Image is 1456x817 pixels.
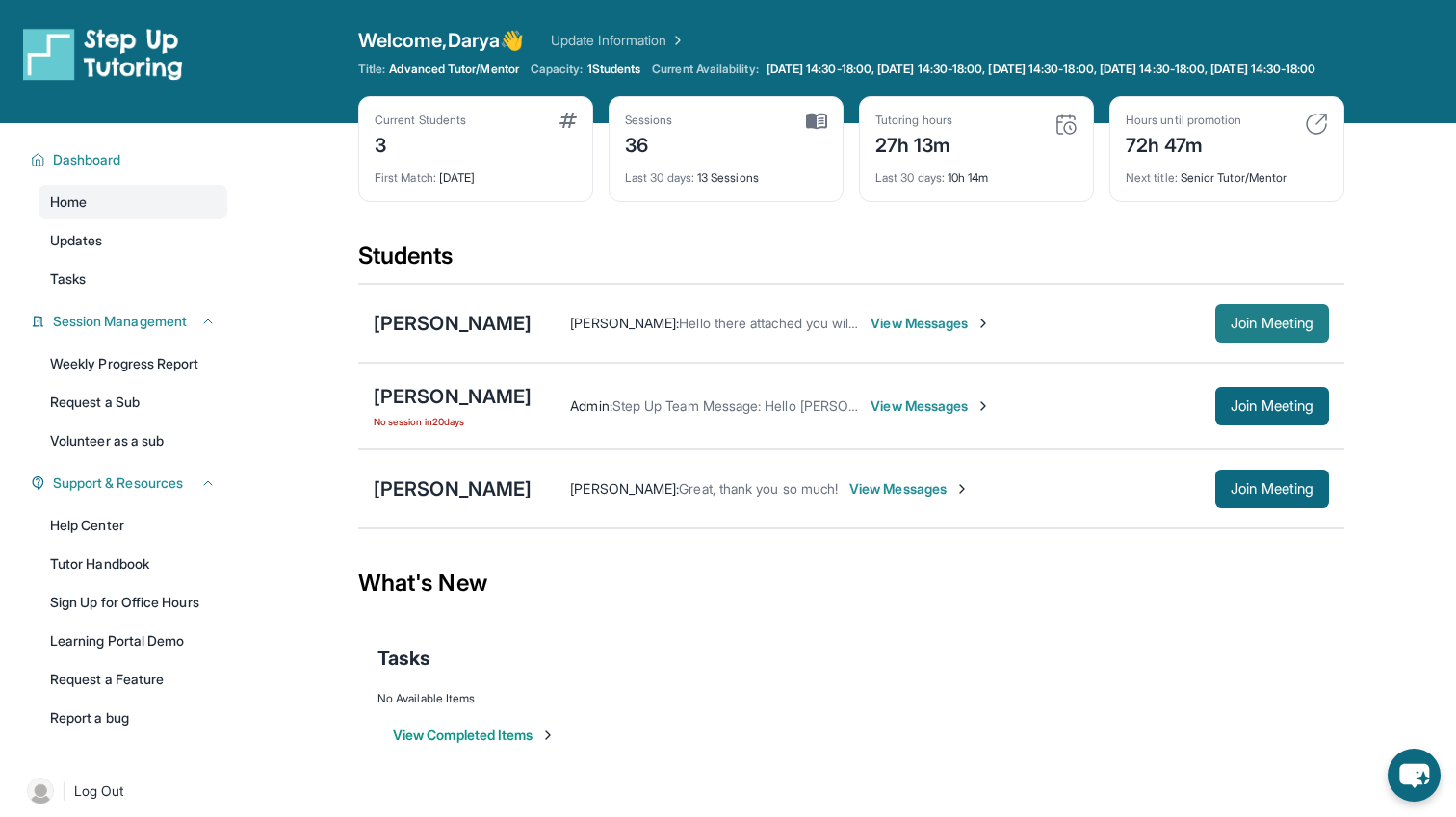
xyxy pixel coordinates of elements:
[39,624,227,658] a: Learning Portal Demo
[531,62,584,77] span: Capacity:
[1126,128,1241,159] div: 72h 47m
[875,113,952,128] div: Tutoring hours
[570,480,679,497] span: [PERSON_NAME] :
[50,231,103,250] span: Updates
[377,691,1325,706] div: No Available Items
[389,62,518,77] span: Advanced Tutor/Mentor
[652,62,758,77] span: Current Availability:
[358,241,1344,283] div: Students
[45,473,216,493] button: Support & Resources
[625,159,827,186] div: 13 Sessions
[374,310,532,337] div: [PERSON_NAME]
[62,779,66,803] span: |
[39,508,227,543] a: Help Center
[1126,113,1241,128] div: Hours until promotion
[375,113,466,128] div: Current Students
[53,150,121,169] span: Dashboard
[875,159,1078,186] div: 10h 14m
[39,547,227,581] a: Tutor Handbook
[375,159,577,186] div: [DATE]
[39,701,227,735] a: Report a bug
[570,315,679,331] span: [PERSON_NAME] :
[53,312,187,331] span: Session Management
[39,385,227,420] a: Request a Sub
[625,113,673,128] div: Sessions
[23,27,183,81] img: logo
[806,113,827,130] img: card
[625,128,673,159] div: 36
[1215,304,1329,343] button: Join Meeting
[1126,159,1328,186] div: Senior Tutor/Mentor
[551,31,686,50] a: Update Information
[1231,318,1313,329] span: Join Meeting
[39,262,227,296] a: Tasks
[39,662,227,697] a: Request a Feature
[954,481,970,497] img: Chevron-Right
[374,383,532,410] div: [PERSON_NAME]
[358,541,1344,626] div: What's New
[374,475,532,502] div: [PERSON_NAME]
[679,315,1080,331] span: Hello there attached you will find the homework pages for [DATE].
[377,645,430,672] span: Tasks
[1054,113,1078,136] img: card
[875,128,952,159] div: 27h 13m
[39,346,227,381] a: Weekly Progress Report
[975,316,991,331] img: Chevron-Right
[625,170,694,185] span: Last 30 days :
[1231,400,1313,412] span: Join Meeting
[358,62,385,77] span: Title:
[875,170,945,185] span: Last 30 days :
[767,62,1316,77] span: [DATE] 14:30-18:00, [DATE] 14:30-18:00, [DATE] 14:30-18:00, [DATE] 14:30-18:00, [DATE] 14:30-18:00
[45,150,216,169] button: Dashboard
[374,414,532,429] span: No session in 20 days
[587,62,641,77] span: 1 Students
[39,185,227,219] a: Home
[27,778,54,804] img: user-img
[74,781,124,801] span: Log Out
[559,113,577,128] img: card
[50,269,86,289] span: Tasks
[1215,470,1329,508] button: Join Meeting
[50,192,87,212] span: Home
[1388,749,1441,802] button: chat-button
[1305,113,1328,136] img: card
[871,396,991,416] span: View Messages
[1231,483,1313,495] span: Join Meeting
[358,27,524,54] span: Welcome, Darya 👋
[570,397,611,414] span: Admin :
[375,170,436,185] span: First Match :
[39,585,227,620] a: Sign Up for Office Hours
[39,223,227,258] a: Updates
[375,128,466,159] div: 3
[666,31,686,50] img: Chevron Right
[1126,170,1178,185] span: Next title :
[1215,387,1329,425] button: Join Meeting
[763,62,1320,77] a: [DATE] 14:30-18:00, [DATE] 14:30-18:00, [DATE] 14:30-18:00, [DATE] 14:30-18:00, [DATE] 14:30-18:00
[19,770,227,812] a: |Log Out
[53,473,183,493] span: Support & Resources
[849,479,970,498] span: View Messages
[679,480,838,497] span: Great, thank you so much!
[975,398,991,414] img: Chevron-Right
[871,314,991,333] span: View Messages
[393,726,556,745] button: View Completed Items
[45,312,216,331] button: Session Management
[39,423,227,458] a: Volunteer as a sub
